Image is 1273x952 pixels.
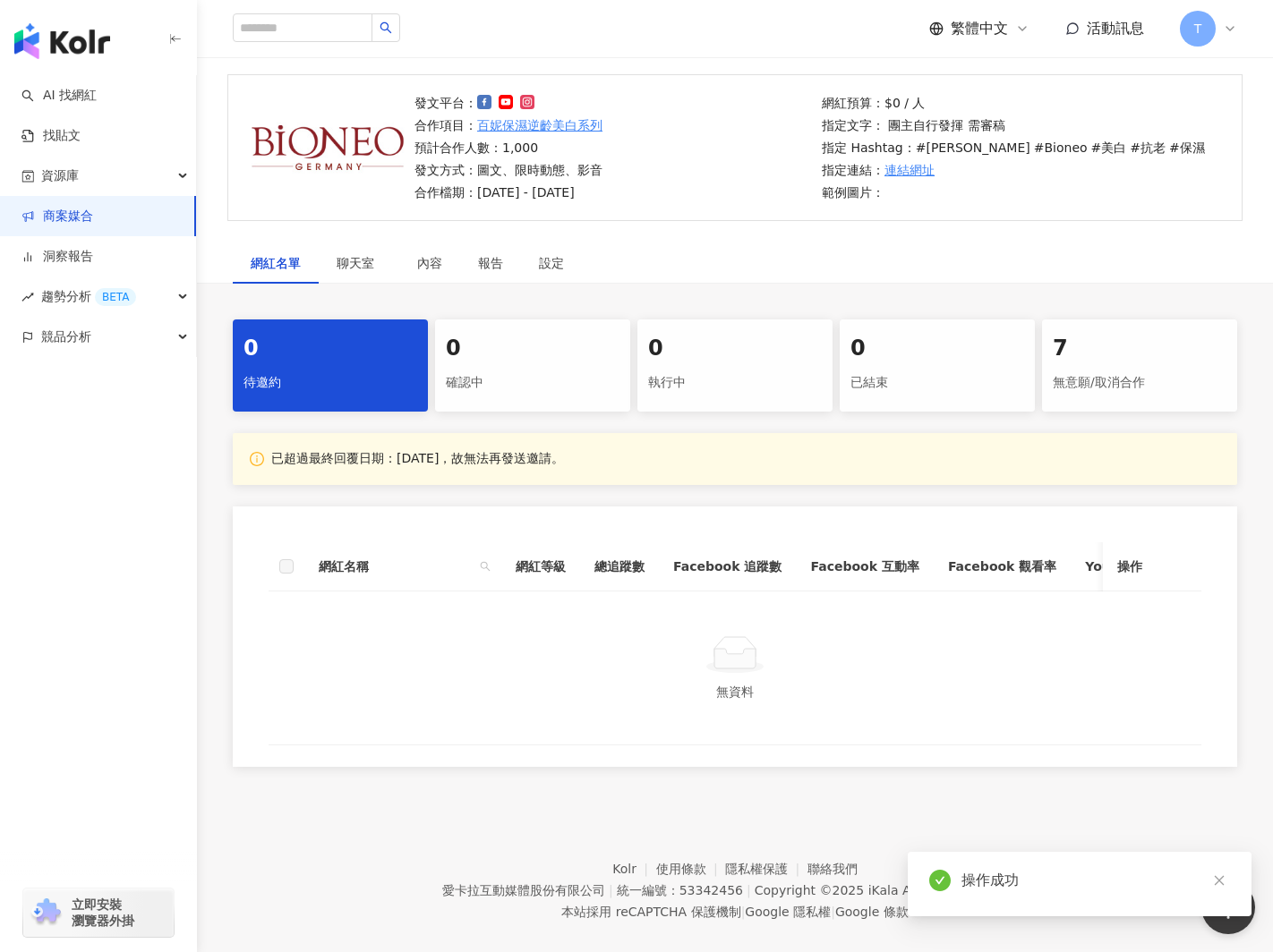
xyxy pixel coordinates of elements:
[747,883,751,897] span: |
[745,905,831,919] a: Google 隱私權
[72,897,134,929] span: 立即安裝 瀏覽器外掛
[656,862,726,876] a: 使用條款
[243,334,417,364] div: 0
[1103,542,1201,591] th: 操作
[41,317,91,357] span: 競品分析
[243,368,417,398] div: 待邀約
[612,862,655,876] a: Kolr
[41,156,79,196] span: 資源庫
[609,883,613,897] span: |
[934,542,1071,591] th: Facebook 觀看率
[414,183,602,202] p: 合作檔期：[DATE] - [DATE]
[884,160,935,180] a: 連結網址
[95,288,136,306] div: BETA
[807,862,858,876] a: 聯絡我們
[480,561,491,572] span: search
[414,138,602,157] p: 預計合作人數：1,000
[822,138,1205,157] p: 指定 Hashtag：
[648,334,822,364] div: 0
[247,449,267,469] span: info-circle
[446,334,619,364] div: 0
[868,883,899,897] a: iKala
[21,87,97,105] a: searchAI 找網紅
[539,253,564,273] div: 設定
[290,682,1180,701] div: 無資料
[822,93,1205,113] p: 網紅預算：$0 / 人
[414,160,602,180] p: 發文方式：圖文、限時動態、影音
[648,368,822,398] div: 執行中
[414,93,602,113] p: 發文平台：
[41,276,136,317] span: 趨勢分析
[1091,138,1127,157] p: #美白
[477,115,602,135] a: 百妮保濕逆齡美白系列
[741,905,746,919] span: |
[1034,138,1088,157] p: #Bioneo
[442,883,605,897] div: 愛卡拉互動媒體股份有限公司
[23,888,174,937] a: chrome extension立即安裝 瀏覽器外掛
[319,557,473,576] span: 網紅名稱
[835,905,909,919] a: Google 條款
[446,368,619,398] div: 確認中
[251,253,301,273] div: 網紅名單
[850,368,1024,398] div: 已結束
[929,870,951,891] span: check-circle
[1087,20,1144,37] span: 活動訊息
[580,542,659,591] th: 總追蹤數
[951,19,1008,38] span: 繁體中文
[271,450,564,468] p: 已超過最終回覆日期：[DATE]，故無法再發送邀請。
[755,883,1028,897] div: Copyright © 2025 All Rights Reserved.
[476,553,494,580] span: search
[1053,334,1226,364] div: 7
[478,253,503,273] div: 報告
[1213,874,1226,887] span: close
[14,23,110,59] img: logo
[21,208,93,225] a: 商案媒合
[21,127,81,145] a: 找貼文
[822,183,1205,202] p: 範例圖片：
[659,542,796,591] th: Facebook 追蹤數
[725,862,807,876] a: 隱私權保護
[1169,138,1205,157] p: #保濕
[822,115,1205,135] p: 指定文字： 團主自行發揮 需審稿
[796,542,933,591] th: Facebook 互動率
[617,883,743,897] div: 統一編號：53342456
[380,21,392,34] span: search
[501,542,580,591] th: 網紅等級
[916,138,1030,157] p: #[PERSON_NAME]
[414,115,602,135] p: 合作項目：
[831,905,835,919] span: |
[21,291,34,303] span: rise
[1130,138,1166,157] p: #抗老
[850,334,1024,364] div: 0
[21,248,93,266] a: 洞察報告
[561,901,908,922] span: 本站採用 reCAPTCHA 保護機制
[961,870,1230,891] div: 操作成功
[1194,19,1202,38] span: T
[29,898,64,927] img: chrome extension
[337,257,381,269] span: 聊天室
[246,103,409,192] img: 百妮保濕逆齡美白系列
[1053,368,1226,398] div: 無意願/取消合作
[822,160,1205,180] p: 指定連結：
[417,253,442,273] div: 內容
[1071,542,1200,591] th: YouTube 追蹤數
